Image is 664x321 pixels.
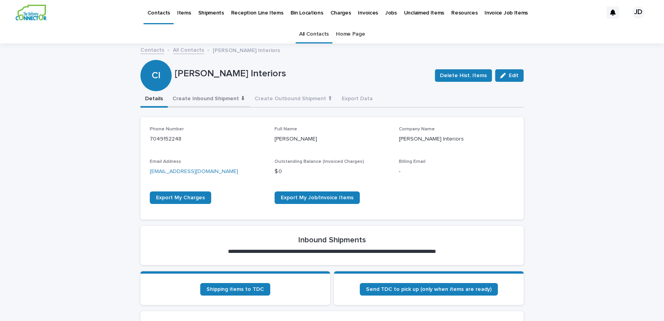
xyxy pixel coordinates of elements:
p: [PERSON_NAME] Interiors [399,135,514,143]
span: Phone Number [150,127,184,132]
span: Email Address [150,159,181,164]
a: Shipping items to TDC [200,283,270,296]
span: Company Name [399,127,435,132]
span: Export My Charges [156,195,205,200]
p: $ 0 [275,168,390,176]
a: [EMAIL_ADDRESS][DOMAIN_NAME] [150,169,238,174]
span: Outstanding Balance (Invoiced Charges) [275,159,364,164]
button: Delete Hist. Items [435,69,492,82]
button: Export Data [337,91,377,108]
a: All Contacts [173,45,204,54]
span: Delete Hist. Items [440,72,487,79]
p: [PERSON_NAME] Interiors [175,68,429,79]
span: Billing Email [399,159,425,164]
a: Contacts [140,45,164,54]
a: Home Page [336,25,365,43]
button: Create Outbound Shipment ⬆ [250,91,337,108]
div: CI [140,38,172,81]
a: 7049152248 [150,136,181,142]
span: Send TDC to pick up (only when items are ready) [366,287,492,292]
button: Edit [495,69,524,82]
a: All Contacts [299,25,329,43]
span: Shipping items to TDC [206,287,264,292]
p: - [399,168,514,176]
div: JD [632,6,644,19]
p: [PERSON_NAME] Interiors [213,45,280,54]
a: Send TDC to pick up (only when items are ready) [360,283,498,296]
button: Create Inbound Shipment ⬇ [168,91,250,108]
p: [PERSON_NAME] [275,135,390,143]
h2: Inbound Shipments [298,235,366,245]
span: Edit [509,73,519,78]
span: Full Name [275,127,297,132]
a: Export My Job/Invoice Items [275,191,360,204]
a: Export My Charges [150,191,211,204]
button: Details [140,91,168,108]
img: aCWQmA6OSGG0Kwt8cj3c [16,5,47,20]
span: Export My Job/Invoice Items [281,195,354,200]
